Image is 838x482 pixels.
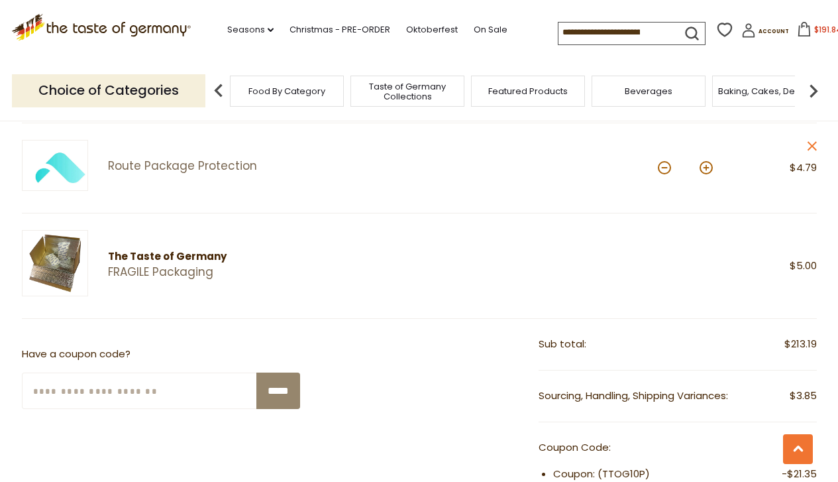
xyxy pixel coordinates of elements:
span: $213.19 [784,336,817,353]
img: previous arrow [205,78,232,104]
p: Have a coupon code? [22,346,300,363]
a: Baking, Cakes, Desserts [718,86,821,96]
img: FRAGILE Packaging [22,230,88,296]
a: Taste of Germany Collections [354,82,460,101]
a: Account [741,23,789,42]
span: $4.79 [790,160,817,174]
span: Account [759,28,789,35]
span: Sourcing, Handling, Shipping Variances: [539,389,728,402]
a: Seasons [227,23,274,37]
p: Choice of Categories [12,74,205,107]
a: Featured Products [488,86,568,96]
a: Oktoberfest [406,23,458,37]
a: Route Package Protection [108,159,396,173]
span: Coupon Code: [539,440,611,454]
a: FRAGILE Packaging [108,265,441,279]
span: $5.00 [790,259,817,272]
span: $3.85 [790,388,817,404]
img: Green Package Protection [22,140,88,191]
div: The Taste of Germany [108,249,441,265]
a: Christmas - PRE-ORDER [289,23,390,37]
span: Sub total: [539,337,586,351]
a: Food By Category [248,86,325,96]
a: On Sale [474,23,507,37]
a: Beverages [625,86,672,96]
img: next arrow [800,78,827,104]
